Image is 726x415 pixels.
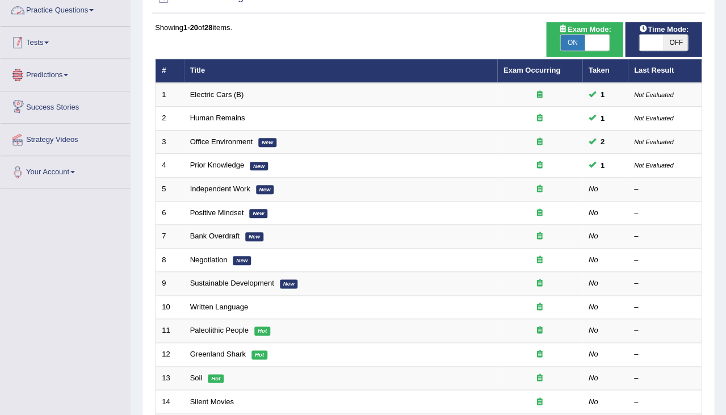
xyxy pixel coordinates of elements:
[156,366,184,390] td: 13
[596,89,609,100] span: You can still take this question
[634,231,695,242] div: –
[156,83,184,107] td: 1
[256,185,274,194] em: New
[503,113,576,124] div: Exam occurring question
[254,326,270,336] em: Hot
[204,23,212,32] b: 28
[156,154,184,178] td: 4
[634,302,695,313] div: –
[589,232,598,240] em: No
[503,278,576,289] div: Exam occurring question
[634,162,673,169] small: Not Evaluated
[589,374,598,382] em: No
[156,342,184,366] td: 12
[190,161,244,169] a: Prior Knowledge
[280,279,298,288] em: New
[634,208,695,219] div: –
[589,255,598,264] em: No
[233,256,251,265] em: New
[1,91,130,120] a: Success Stories
[503,373,576,384] div: Exam occurring question
[634,139,673,145] small: Not Evaluated
[634,184,695,195] div: –
[156,272,184,296] td: 9
[156,225,184,249] td: 7
[634,115,673,121] small: Not Evaluated
[190,137,253,146] a: Office Environment
[190,350,246,358] a: Greenland Shark
[589,326,598,334] em: No
[190,114,245,122] a: Human Remains
[503,396,576,407] div: Exam occurring question
[589,397,598,405] em: No
[156,295,184,319] td: 10
[156,107,184,131] td: 2
[156,130,184,154] td: 3
[634,278,695,289] div: –
[634,349,695,360] div: –
[190,397,234,405] a: Silent Movies
[190,279,274,287] a: Sustainable Development
[156,59,184,83] th: #
[596,160,609,171] span: You can still take this question
[589,303,598,311] em: No
[589,185,598,193] em: No
[183,23,198,32] b: 1-20
[190,374,203,382] a: Soil
[1,156,130,185] a: Your Account
[156,201,184,225] td: 6
[634,255,695,266] div: –
[503,325,576,336] div: Exam occurring question
[156,319,184,343] td: 11
[582,59,628,83] th: Taken
[190,90,244,99] a: Electric Cars (B)
[503,160,576,171] div: Exam occurring question
[249,209,267,218] em: New
[560,35,585,51] span: ON
[184,59,497,83] th: Title
[156,390,184,414] td: 14
[554,23,615,35] span: Exam Mode:
[634,373,695,384] div: –
[503,302,576,313] div: Exam occurring question
[250,162,268,171] em: New
[208,374,224,383] em: Hot
[258,138,276,147] em: New
[503,90,576,100] div: Exam occurring question
[156,248,184,272] td: 8
[596,112,609,124] span: You can still take this question
[503,208,576,219] div: Exam occurring question
[156,178,184,202] td: 5
[190,208,244,217] a: Positive Mindset
[245,232,263,241] em: New
[1,27,130,55] a: Tests
[503,137,576,148] div: Exam occurring question
[503,184,576,195] div: Exam occurring question
[589,279,598,287] em: No
[503,231,576,242] div: Exam occurring question
[546,22,623,57] div: Show exams occurring in exams
[628,59,702,83] th: Last Result
[503,255,576,266] div: Exam occurring question
[190,326,249,334] a: Paleolithic People
[190,232,240,240] a: Bank Overdraft
[634,23,693,35] span: Time Mode:
[503,66,560,74] a: Exam Occurring
[1,59,130,87] a: Predictions
[155,22,702,33] div: Showing of items.
[589,208,598,217] em: No
[596,136,609,148] span: You can still take this question
[634,325,695,336] div: –
[1,124,130,152] a: Strategy Videos
[634,91,673,98] small: Not Evaluated
[190,303,248,311] a: Written Language
[664,35,688,51] span: OFF
[634,396,695,407] div: –
[190,185,250,193] a: Independent Work
[251,350,267,359] em: Hot
[503,349,576,360] div: Exam occurring question
[190,255,228,264] a: Negotiation
[589,350,598,358] em: No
